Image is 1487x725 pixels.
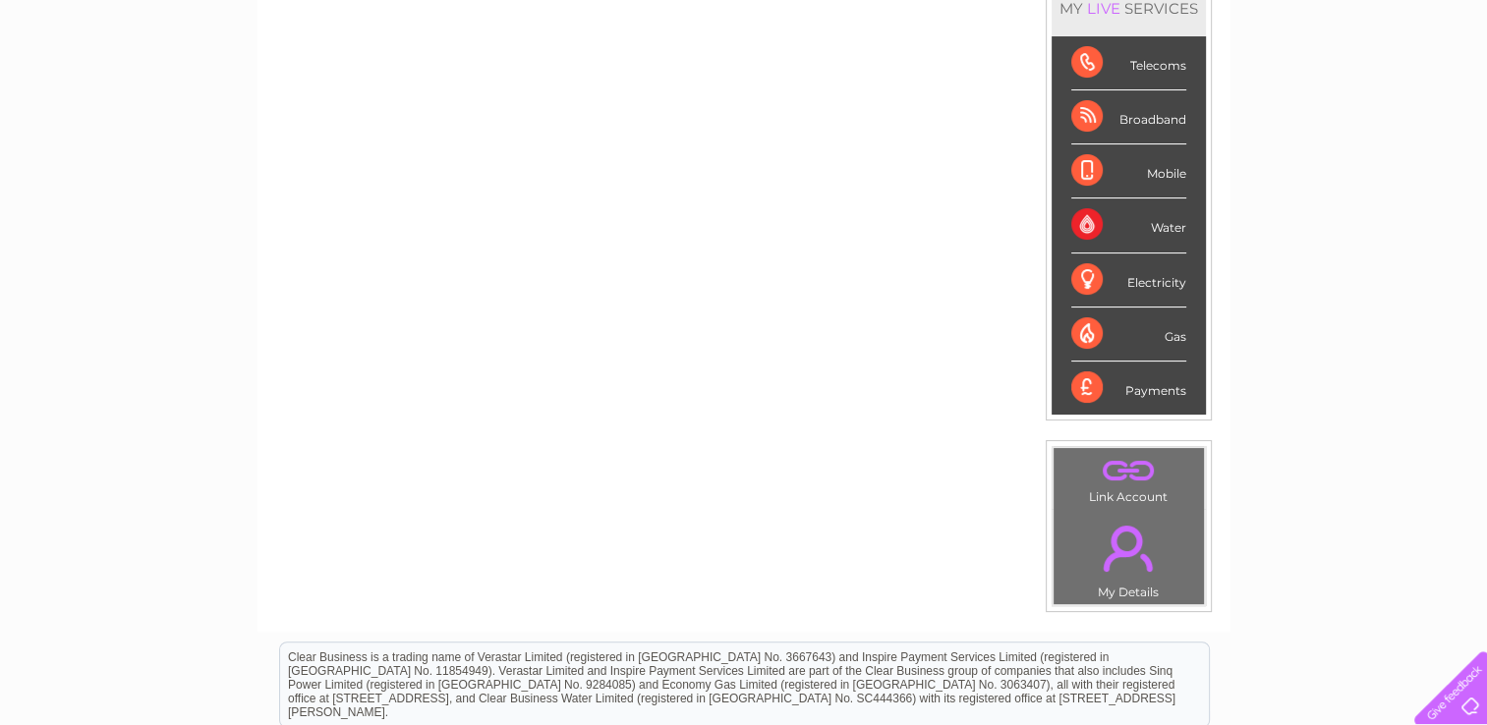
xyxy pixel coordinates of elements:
[1316,84,1344,98] a: Blog
[1141,84,1178,98] a: Water
[1071,253,1186,307] div: Electricity
[1071,90,1186,144] div: Broadband
[1190,84,1233,98] a: Energy
[1071,144,1186,198] div: Mobile
[1053,447,1205,509] td: Link Account
[1071,362,1186,415] div: Payments
[1245,84,1304,98] a: Telecoms
[1071,307,1186,362] div: Gas
[280,11,1209,95] div: Clear Business is a trading name of Verastar Limited (registered in [GEOGRAPHIC_DATA] No. 3667643...
[1071,198,1186,252] div: Water
[1422,84,1468,98] a: Log out
[1071,36,1186,90] div: Telecoms
[1058,514,1199,583] a: .
[1053,509,1205,605] td: My Details
[1356,84,1404,98] a: Contact
[52,51,152,111] img: logo.png
[1058,453,1199,487] a: .
[1116,10,1252,34] a: 0333 014 3131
